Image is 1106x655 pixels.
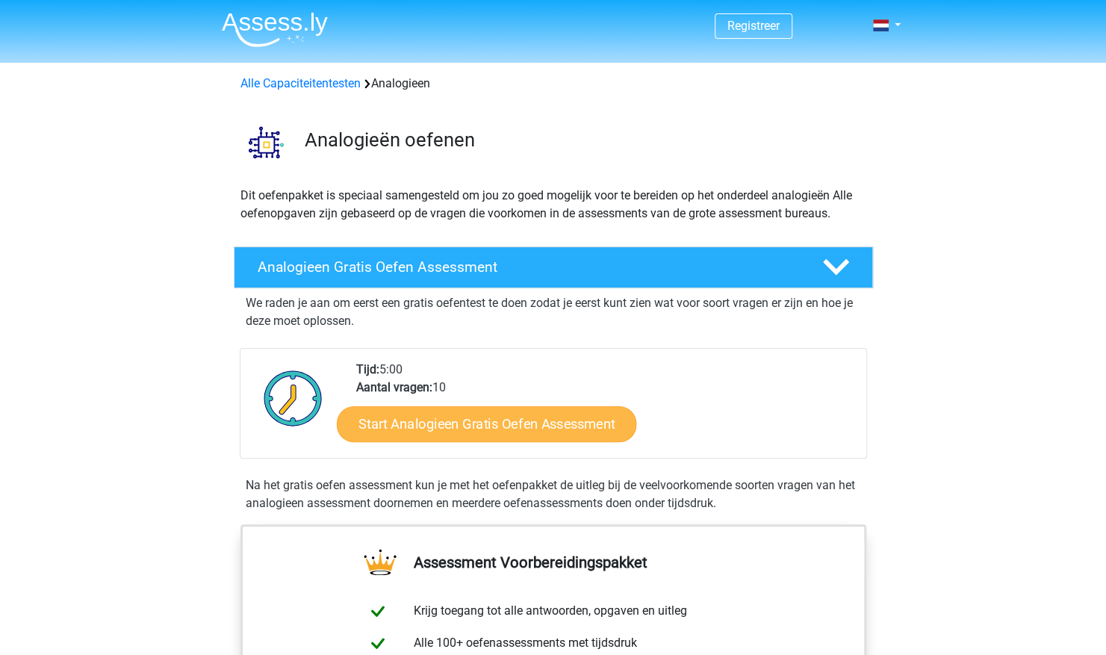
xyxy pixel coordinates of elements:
div: Na het gratis oefen assessment kun je met het oefenpakket de uitleg bij de veelvoorkomende soorte... [240,476,867,512]
div: 5:00 10 [345,361,866,458]
b: Aantal vragen: [356,380,432,394]
p: We raden je aan om eerst een gratis oefentest te doen zodat je eerst kunt zien wat voor soort vra... [246,294,861,330]
h4: Analogieen Gratis Oefen Assessment [258,258,798,276]
p: Dit oefenpakket is speciaal samengesteld om jou zo goed mogelijk voor te bereiden op het onderdee... [240,187,866,223]
a: Registreer [727,19,780,33]
img: analogieen [234,111,298,174]
div: Analogieen [234,75,872,93]
h3: Analogieën oefenen [305,128,861,152]
img: Assessly [222,12,328,47]
b: Tijd: [356,362,379,376]
a: Start Analogieen Gratis Oefen Assessment [337,406,636,441]
a: Analogieen Gratis Oefen Assessment [228,246,879,288]
a: Alle Capaciteitentesten [240,76,361,90]
img: Klok [255,361,331,435]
